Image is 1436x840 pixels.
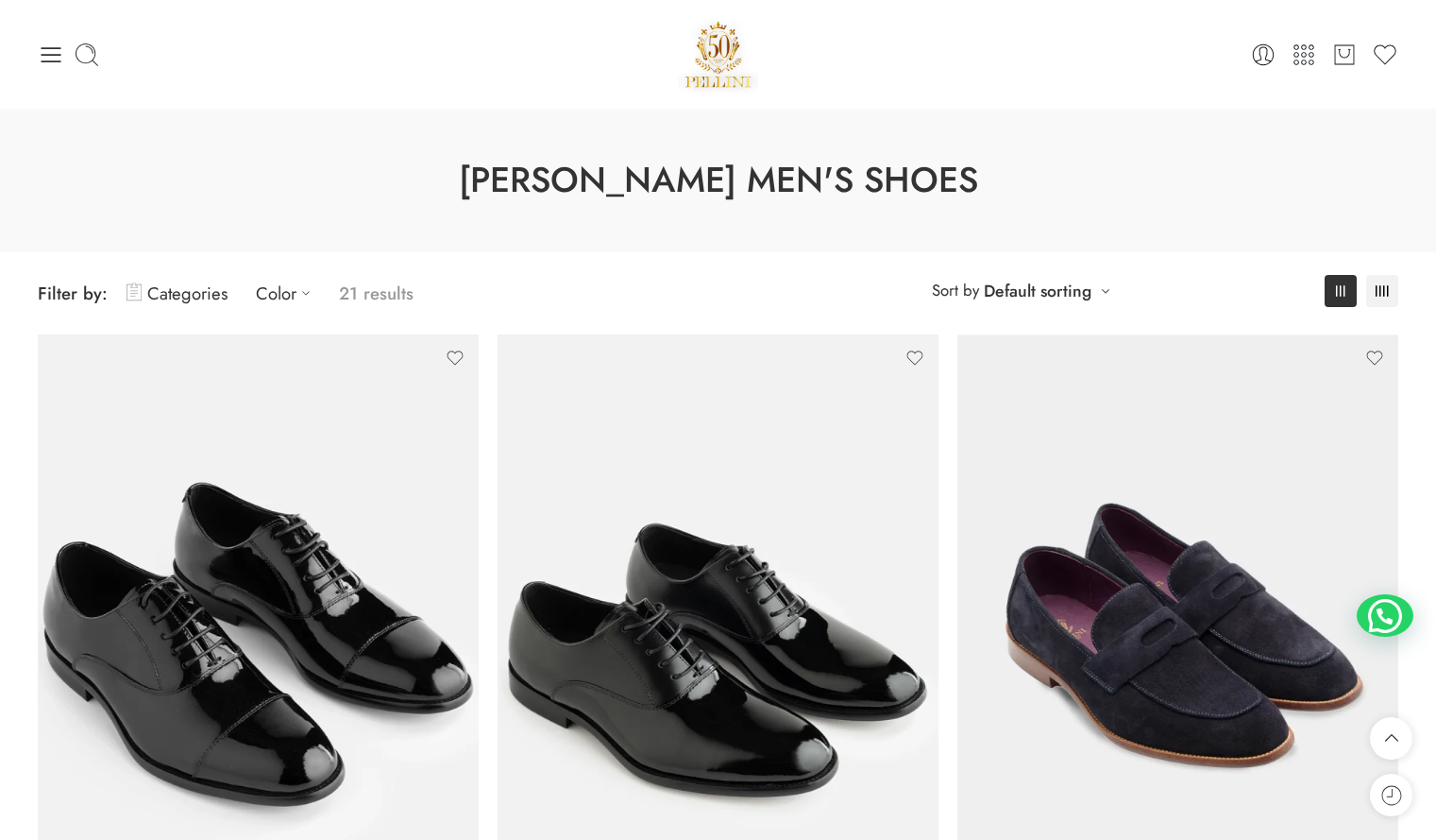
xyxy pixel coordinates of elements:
a: Color [256,271,320,316]
a: Wishlist [1372,42,1398,68]
h1: [PERSON_NAME] Men's Shoes [47,156,1389,205]
span: Sort by [932,275,979,306]
a: Login / Register [1250,42,1276,68]
a: Cart [1331,42,1358,68]
a: Default sorting [984,278,1091,304]
a: Categories [127,271,228,316]
img: Pellini [678,14,759,94]
a: Pellini - [678,14,759,94]
p: 21 results [339,271,414,316]
span: Filter by: [38,281,108,306]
